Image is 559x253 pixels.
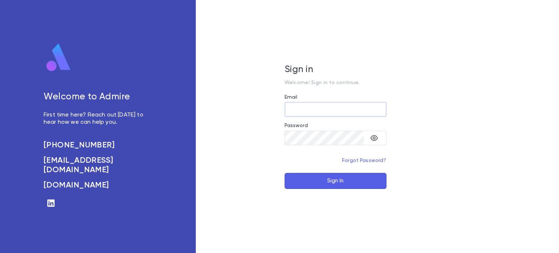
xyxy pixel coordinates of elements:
[342,158,386,163] a: Forgot Password?
[44,111,151,126] p: First time here? Reach out [DATE] to hear how we can help you.
[367,131,381,145] button: toggle password visibility
[44,92,151,103] h5: Welcome to Admire
[285,94,298,100] label: Email
[44,181,151,190] a: [DOMAIN_NAME]
[285,123,308,129] label: Password
[285,64,386,75] h5: Sign in
[285,80,386,86] p: Welcome! Sign in to continue.
[44,156,151,175] a: [EMAIL_ADDRESS][DOMAIN_NAME]
[285,173,386,189] button: Sign In
[44,43,74,72] img: logo
[44,141,151,150] a: [PHONE_NUMBER]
